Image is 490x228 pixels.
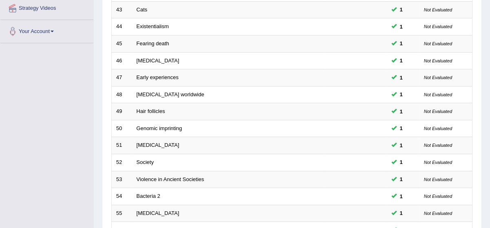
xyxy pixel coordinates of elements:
a: [MEDICAL_DATA] worldwide [137,91,204,97]
span: You can still take this question [397,22,406,31]
td: 53 [112,171,132,188]
span: You can still take this question [397,56,406,65]
span: You can still take this question [397,90,406,99]
span: You can still take this question [397,209,406,217]
span: You can still take this question [397,175,406,184]
a: Bacteria 2 [137,193,161,199]
small: Not Evaluated [424,58,452,63]
td: 47 [112,69,132,86]
a: Fearing death [137,40,169,46]
td: 45 [112,35,132,53]
td: 48 [112,86,132,103]
span: You can still take this question [397,158,406,166]
a: Your Account [0,20,93,40]
span: You can still take this question [397,5,406,14]
td: 51 [112,137,132,154]
span: You can still take this question [397,192,406,201]
a: [MEDICAL_DATA] [137,58,179,64]
a: Hair follicles [137,108,165,114]
small: Not Evaluated [424,160,452,165]
small: Not Evaluated [424,143,452,148]
small: Not Evaluated [424,24,452,29]
a: Society [137,159,154,165]
a: [MEDICAL_DATA] [137,210,179,216]
a: Existentialism [137,23,169,29]
td: 49 [112,103,132,120]
small: Not Evaluated [424,194,452,199]
small: Not Evaluated [424,92,452,97]
span: You can still take this question [397,39,406,48]
a: Cats [137,7,148,13]
span: You can still take this question [397,141,406,150]
a: Early experiences [137,74,179,80]
a: [MEDICAL_DATA] [137,142,179,148]
td: 44 [112,18,132,35]
td: 50 [112,120,132,137]
span: You can still take this question [397,73,406,82]
small: Not Evaluated [424,109,452,114]
a: Genomic imprinting [137,125,182,131]
small: Not Evaluated [424,7,452,12]
small: Not Evaluated [424,177,452,182]
small: Not Evaluated [424,75,452,80]
span: You can still take this question [397,107,406,116]
a: Violence in Ancient Societies [137,176,204,182]
td: 43 [112,1,132,18]
span: You can still take this question [397,124,406,133]
td: 46 [112,52,132,69]
small: Not Evaluated [424,41,452,46]
td: 52 [112,154,132,171]
td: 55 [112,205,132,222]
small: Not Evaluated [424,126,452,131]
small: Not Evaluated [424,211,452,216]
td: 54 [112,188,132,205]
